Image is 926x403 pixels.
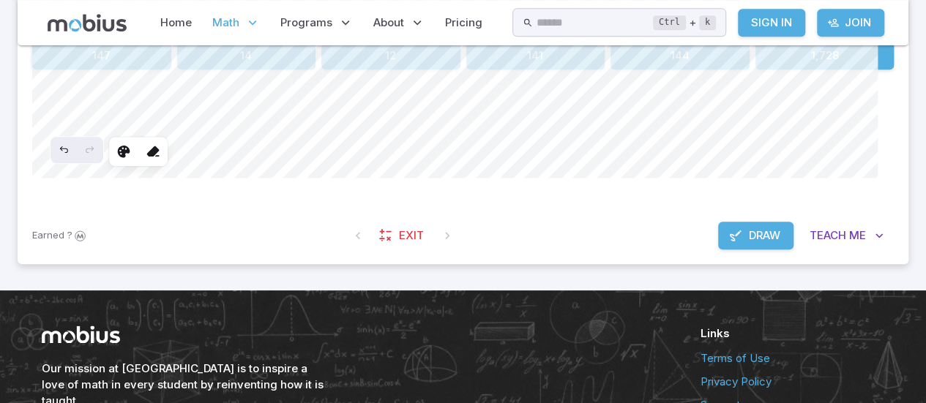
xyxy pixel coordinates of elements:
span: About [373,15,404,31]
a: Home [156,6,196,39]
a: Pricing [441,6,487,39]
label: Tool Settings [111,138,137,165]
span: Math [212,15,239,31]
div: + [653,14,716,31]
a: Sign In [738,9,805,37]
label: Erase All [140,138,166,165]
span: Earned [32,228,64,243]
span: On First Question [345,222,371,249]
kbd: k [699,15,716,30]
span: Draw [749,227,780,244]
span: Teach [810,227,846,244]
p: Sign In to earn Mobius dollars [32,228,88,243]
a: Terms of Use [701,350,885,366]
span: Programs [280,15,332,31]
button: Undo [51,137,77,163]
button: TeachMe [799,222,894,249]
a: Privacy Policy [701,374,885,390]
button: Draw [718,222,794,249]
h6: Links [701,325,885,342]
a: Join [817,9,884,37]
span: Exit [399,227,424,244]
span: On Latest Question [434,222,460,249]
span: Me [849,227,866,244]
button: Redo [77,137,103,163]
span: ? [67,228,72,243]
kbd: Ctrl [653,15,686,30]
a: Exit [371,222,434,249]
